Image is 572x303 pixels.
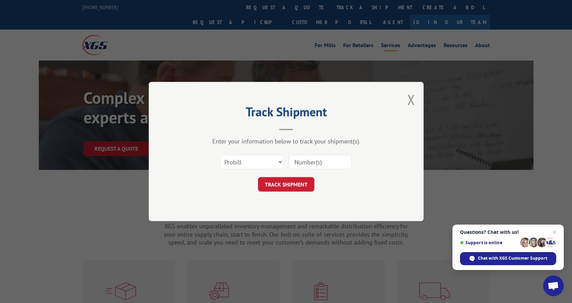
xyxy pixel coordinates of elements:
button: Close modal [407,90,415,109]
a: Open chat [543,275,564,296]
div: Enter your information below to track your shipment(s). [183,137,389,145]
button: TRACK SHIPMENT [258,177,314,192]
h2: Track Shipment [183,107,389,120]
span: Chat with XGS Customer Support [478,255,547,261]
span: Chat with XGS Customer Support [460,252,556,265]
span: Support is online [460,240,518,245]
span: Questions? Chat with us! [460,229,556,235]
input: Number(s) [289,155,352,169]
